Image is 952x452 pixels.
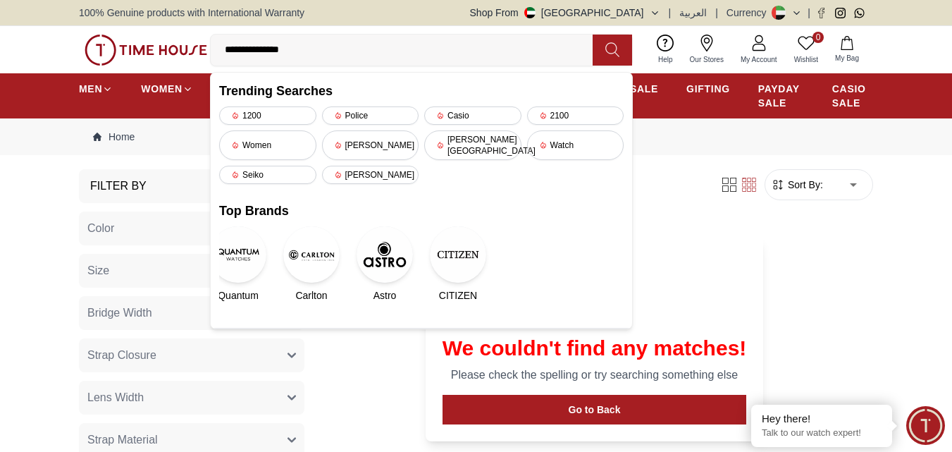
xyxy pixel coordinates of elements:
span: Bridge Width [87,305,152,322]
span: Wishlist [789,54,824,65]
span: Strap Closure [87,347,156,364]
img: Carlton [283,226,340,283]
button: Lens Width [79,381,304,415]
div: 2100 [527,106,624,125]
a: SALE [630,76,658,102]
a: Instagram [835,8,846,18]
div: [PERSON_NAME] [322,166,419,184]
span: | [669,6,672,20]
button: Size [79,254,304,288]
button: Bridge Width [79,296,304,330]
span: CASIO SALE [832,82,873,110]
span: WOMEN [141,82,183,96]
span: Carlton [295,288,327,303]
span: GIFTING [686,82,730,96]
a: MEN [79,76,113,102]
span: My Bag [829,53,865,63]
span: SALE [630,82,658,96]
span: Quantum [218,288,259,303]
button: Strap Closure [79,338,304,372]
button: Color [79,212,304,245]
span: Help [653,54,679,65]
div: Women [219,130,316,160]
button: العربية [679,6,707,20]
img: Quantum [210,226,266,283]
a: Help [650,32,681,68]
div: Casio [424,106,521,125]
nav: Breadcrumb [79,118,873,155]
div: Watch [527,130,624,160]
h1: We couldn't find any matches! [443,336,747,361]
span: MEN [79,82,102,96]
a: Whatsapp [854,8,865,18]
img: ... [85,35,207,66]
a: WOMEN [141,76,193,102]
a: AstroAstro [366,226,404,303]
button: Go to Back [443,395,747,424]
div: Currency [727,6,772,20]
h2: Top Brands [219,201,624,221]
h3: Filter By [90,178,147,195]
a: CASIO SALE [832,76,873,116]
a: PAYDAY SALE [758,76,804,116]
span: 100% Genuine products with International Warranty [79,6,304,20]
a: CarltonCarlton [292,226,330,303]
span: Lens Width [87,389,144,406]
span: My Account [735,54,783,65]
img: United Arab Emirates [524,7,536,18]
span: PAYDAY SALE [758,82,804,110]
a: 0Wishlist [786,32,827,68]
p: Please check the spelling or try searching something else [443,367,747,384]
div: 1200 [219,106,316,125]
div: Hey there! [762,412,882,426]
a: Facebook [816,8,827,18]
div: [PERSON_NAME] [322,130,419,160]
img: Astro [357,226,413,283]
h2: Trending Searches [219,81,624,101]
div: Seiko [219,166,316,184]
a: GIFTING [686,76,730,102]
span: Astro [373,288,397,303]
a: Home [93,130,135,144]
span: 0 [812,32,824,43]
span: Size [87,262,109,279]
button: Sort By: [771,178,823,192]
div: Chat Widget [906,406,945,445]
div: Police [322,106,419,125]
span: Our Stores [684,54,729,65]
img: CITIZEN [430,226,486,283]
button: My Bag [827,33,867,66]
p: Talk to our watch expert! [762,427,882,439]
button: Shop From[GEOGRAPHIC_DATA] [470,6,660,20]
span: Strap Material [87,432,158,448]
span: CITIZEN [439,288,477,303]
span: | [715,6,718,20]
a: QuantumQuantum [219,226,257,303]
span: Sort By: [785,178,823,192]
span: | [808,6,810,20]
a: CITIZENCITIZEN [439,226,477,303]
span: Color [87,220,114,237]
a: Our Stores [681,32,732,68]
div: [PERSON_NAME][GEOGRAPHIC_DATA] [424,130,521,160]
